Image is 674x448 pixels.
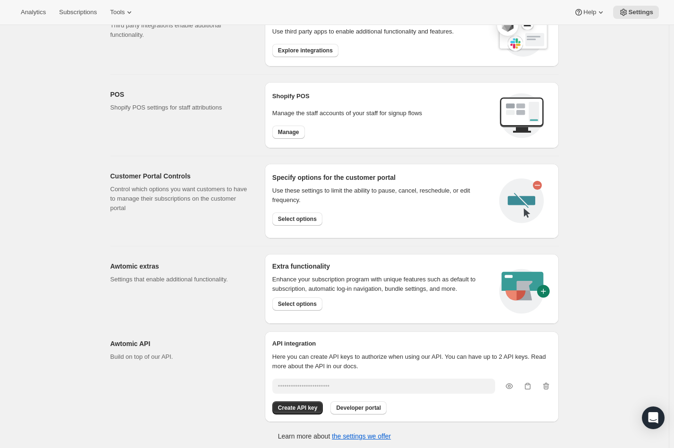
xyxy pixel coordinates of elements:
span: Settings [628,8,653,16]
span: Subscriptions [59,8,97,16]
span: Manage [278,128,299,136]
button: Tools [104,6,140,19]
h2: Customer Portal Controls [110,171,250,181]
h2: Shopify POS [272,92,492,101]
span: Select options [278,300,317,308]
p: Settings that enable additional functionality. [110,275,250,284]
span: Help [583,8,596,16]
button: Create API key [272,401,323,414]
span: Explore integrations [278,47,333,54]
div: Use these settings to limit the ability to pause, cancel, reschedule, or edit frequency. [272,186,492,205]
button: Select options [272,297,322,311]
button: Settings [613,6,659,19]
h2: POS [110,90,250,99]
p: Enhance your subscription program with unique features such as default to subscription, automatic... [272,275,488,294]
p: Here you can create API keys to authorize when using our API. You can have up to 2 API keys. Read... [272,352,551,371]
h2: API integration [272,339,551,348]
h2: Extra functionality [272,262,330,271]
h2: Awtomic extras [110,262,250,271]
span: Analytics [21,8,46,16]
h2: Specify options for the customer portal [272,173,492,182]
div: Open Intercom Messenger [642,406,665,429]
p: Manage the staff accounts of your staff for signup flows [272,109,492,118]
span: Tools [110,8,125,16]
button: Explore integrations [272,44,338,57]
button: Manage [272,126,305,139]
p: Third party integrations enable additional functionality. [110,21,250,40]
button: Help [568,6,611,19]
span: Developer portal [336,404,381,412]
button: Developer portal [330,401,387,414]
h2: Awtomic API [110,339,250,348]
span: Select options [278,215,317,223]
button: Analytics [15,6,51,19]
p: Shopify POS settings for staff attributions [110,103,250,112]
button: Select options [272,212,322,226]
button: Subscriptions [53,6,102,19]
p: Build on top of our API. [110,352,250,362]
a: the settings we offer [332,432,391,440]
span: Create API key [278,404,318,412]
p: Learn more about [278,431,391,441]
p: Use third party apps to enable additional functionality and features. [272,27,488,36]
p: Control which options you want customers to have to manage their subscriptions on the customer po... [110,185,250,213]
